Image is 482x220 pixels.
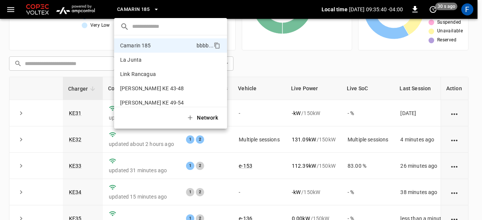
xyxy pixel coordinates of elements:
p: [PERSON_NAME] KE 49-54 [120,99,194,106]
p: [PERSON_NAME] KE 43-48 [120,85,194,92]
p: Camarin 185 [120,42,194,49]
button: Network [182,110,224,126]
p: La Junta [120,56,195,64]
div: copy [213,41,221,50]
p: Link Rancagua [120,70,195,78]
